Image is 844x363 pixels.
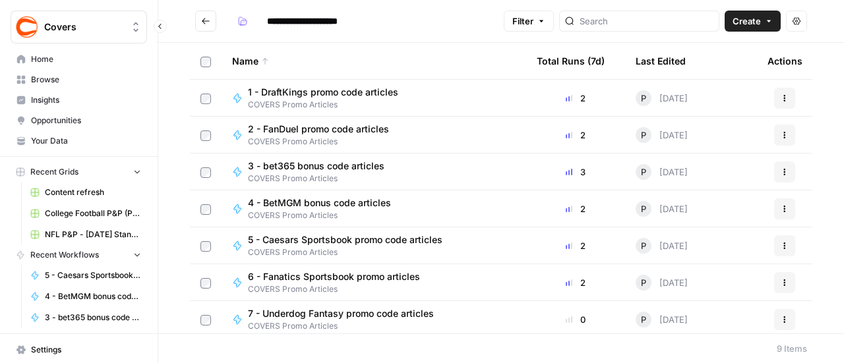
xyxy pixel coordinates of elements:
[24,307,147,328] a: 3 - bet365 bonus code articles
[768,43,802,79] div: Actions
[45,186,141,198] span: Content refresh
[248,99,409,111] span: COVERS Promo Articles
[31,115,141,126] span: Opportunities
[232,270,516,295] a: 6 - Fanatics Sportsbook promo articlesCOVERS Promo Articles
[777,342,807,355] div: 9 Items
[248,196,391,209] span: 4 - BetMGM bonus code articles
[641,313,646,326] span: P
[641,165,646,179] span: P
[31,74,141,86] span: Browse
[512,14,533,28] span: Filter
[636,90,688,106] div: [DATE]
[45,291,141,302] span: 4 - BetMGM bonus code articles
[248,173,395,184] span: COVERS Promo Articles
[641,276,646,289] span: P
[11,162,147,182] button: Recent Grids
[537,202,615,215] div: 2
[641,202,646,215] span: P
[45,312,141,323] span: 3 - bet365 bonus code articles
[248,270,420,283] span: 6 - Fanatics Sportsbook promo articles
[636,43,686,79] div: Last Edited
[537,92,615,105] div: 2
[248,209,402,221] span: COVERS Promo Articles
[24,265,147,286] a: 5 - Caesars Sportsbook promo code articles
[636,275,688,291] div: [DATE]
[232,159,516,184] a: 3 - bet365 bonus code articlesCOVERS Promo Articles
[45,269,141,281] span: 5 - Caesars Sportsbook promo code articles
[641,239,646,252] span: P
[580,14,713,28] input: Search
[11,245,147,265] button: Recent Workflows
[45,208,141,219] span: College Football P&P (Production) Grid (1)
[11,130,147,152] a: Your Data
[537,276,615,289] div: 2
[31,53,141,65] span: Home
[537,239,615,252] div: 2
[248,307,434,320] span: 7 - Underdog Fantasy promo code articles
[11,11,147,43] button: Workspace: Covers
[248,233,442,246] span: 5 - Caesars Sportsbook promo code articles
[537,165,615,179] div: 3
[232,86,516,111] a: 1 - DraftKings promo code articlesCOVERS Promo Articles
[24,203,147,224] a: College Football P&P (Production) Grid (1)
[44,20,124,34] span: Covers
[248,246,453,258] span: COVERS Promo Articles
[537,313,615,326] div: 0
[232,43,516,79] div: Name
[232,233,516,258] a: 5 - Caesars Sportsbook promo code articlesCOVERS Promo Articles
[11,90,147,111] a: Insights
[11,110,147,131] a: Opportunities
[24,224,147,245] a: NFL P&P - [DATE] Standard (Production) Grid
[725,11,781,32] button: Create
[636,312,688,327] div: [DATE]
[195,11,216,32] button: Go back
[641,92,646,105] span: P
[24,182,147,203] a: Content refresh
[248,320,444,332] span: COVERS Promo Articles
[30,249,99,261] span: Recent Workflows
[11,49,147,70] a: Home
[30,166,78,178] span: Recent Grids
[11,339,147,360] a: Settings
[504,11,554,32] button: Filter
[248,123,389,136] span: 2 - FanDuel promo code articles
[232,196,516,221] a: 4 - BetMGM bonus code articlesCOVERS Promo Articles
[537,43,605,79] div: Total Runs (7d)
[24,286,147,307] a: 4 - BetMGM bonus code articles
[537,128,615,142] div: 2
[232,307,516,332] a: 7 - Underdog Fantasy promo code articlesCOVERS Promo Articles
[636,164,688,180] div: [DATE]
[636,238,688,254] div: [DATE]
[248,283,431,295] span: COVERS Promo Articles
[733,14,761,28] span: Create
[248,159,384,173] span: 3 - bet365 bonus code articles
[636,127,688,143] div: [DATE]
[248,136,400,148] span: COVERS Promo Articles
[45,229,141,240] span: NFL P&P - [DATE] Standard (Production) Grid
[232,123,516,148] a: 2 - FanDuel promo code articlesCOVERS Promo Articles
[31,94,141,106] span: Insights
[641,128,646,142] span: P
[636,201,688,217] div: [DATE]
[248,86,398,99] span: 1 - DraftKings promo code articles
[11,69,147,90] a: Browse
[31,135,141,147] span: Your Data
[31,344,141,356] span: Settings
[15,15,39,39] img: Covers Logo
